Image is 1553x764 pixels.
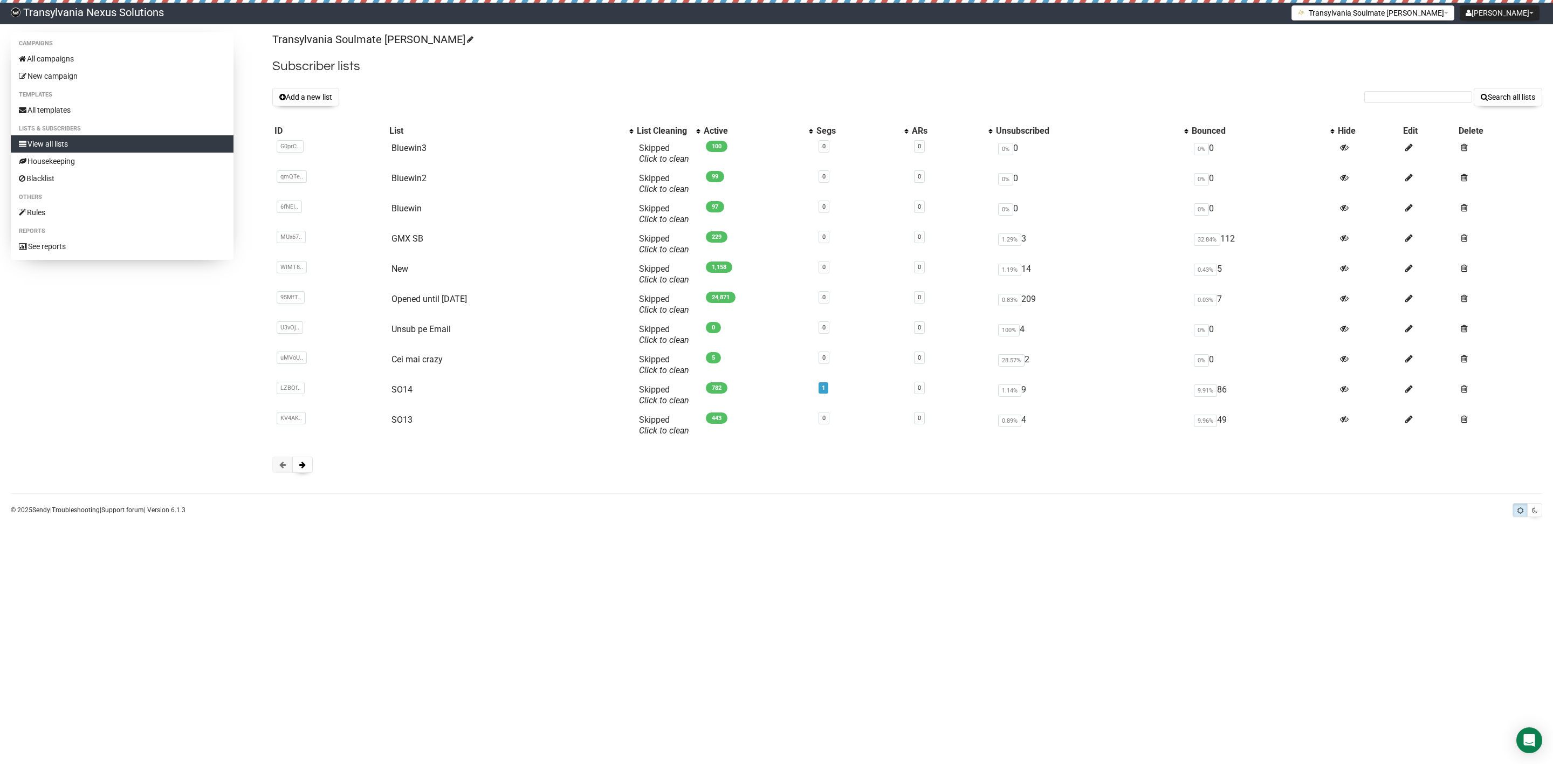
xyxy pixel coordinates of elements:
[274,126,384,136] div: ID
[998,384,1021,397] span: 1.14%
[1190,199,1336,229] td: 0
[639,294,689,315] span: Skipped
[998,294,1021,306] span: 0.83%
[706,201,724,212] span: 97
[639,384,689,405] span: Skipped
[994,199,1189,229] td: 0
[639,244,689,254] a: Click to clean
[389,126,624,136] div: List
[639,425,689,436] a: Click to clean
[1338,126,1399,136] div: Hide
[11,37,233,50] li: Campaigns
[814,123,910,139] th: Segs: No sort applied, activate to apply an ascending sort
[11,88,233,101] li: Templates
[918,203,921,210] a: 0
[639,184,689,194] a: Click to clean
[706,412,727,424] span: 443
[391,233,423,244] a: GMX SB
[706,171,724,182] span: 99
[639,214,689,224] a: Click to clean
[639,173,689,194] span: Skipped
[1474,88,1542,106] button: Search all lists
[639,233,689,254] span: Skipped
[918,354,921,361] a: 0
[1456,123,1542,139] th: Delete: No sort applied, sorting is disabled
[994,123,1189,139] th: Unsubscribed: No sort applied, activate to apply an ascending sort
[706,231,727,243] span: 229
[918,264,921,271] a: 0
[11,67,233,85] a: New campaign
[918,384,921,391] a: 0
[822,173,826,180] a: 0
[1190,350,1336,380] td: 0
[639,305,689,315] a: Click to clean
[391,415,413,425] a: SO13
[918,173,921,180] a: 0
[998,264,1021,276] span: 1.19%
[277,321,303,334] span: U3vOj..
[1194,384,1217,397] span: 9.91%
[822,294,826,301] a: 0
[639,354,689,375] span: Skipped
[639,395,689,405] a: Click to clean
[1336,123,1401,139] th: Hide: No sort applied, sorting is disabled
[998,324,1020,336] span: 100%
[391,203,422,214] a: Bluewin
[1516,727,1542,753] div: Open Intercom Messenger
[639,365,689,375] a: Click to clean
[1194,354,1209,367] span: 0%
[11,225,233,238] li: Reports
[639,154,689,164] a: Click to clean
[101,506,144,514] a: Support forum
[816,126,899,136] div: Segs
[706,382,727,394] span: 782
[994,259,1189,290] td: 14
[11,238,233,255] a: See reports
[1190,320,1336,350] td: 0
[1194,143,1209,155] span: 0%
[277,201,302,213] span: 6fNEI..
[1194,294,1217,306] span: 0.03%
[11,191,233,204] li: Others
[822,415,826,422] a: 0
[272,33,472,46] a: Transylvania Soulmate [PERSON_NAME]
[32,506,50,514] a: Sendy
[1190,410,1336,440] td: 49
[1194,173,1209,185] span: 0%
[1194,324,1209,336] span: 0%
[1190,380,1336,410] td: 86
[994,380,1189,410] td: 9
[998,203,1013,216] span: 0%
[704,126,803,136] div: Active
[277,261,307,273] span: WlMT8..
[391,264,408,274] a: New
[910,123,994,139] th: ARs: No sort applied, activate to apply an ascending sort
[994,350,1189,380] td: 2
[998,233,1021,246] span: 1.29%
[1297,8,1306,17] img: 1.png
[918,324,921,331] a: 0
[1194,203,1209,216] span: 0%
[1190,123,1336,139] th: Bounced: No sort applied, activate to apply an ascending sort
[1403,126,1454,136] div: Edit
[918,294,921,301] a: 0
[277,170,307,183] span: qmQTe..
[918,415,921,422] a: 0
[1190,290,1336,320] td: 7
[998,354,1025,367] span: 28.57%
[706,292,736,303] span: 24,871
[272,57,1542,76] h2: Subscriber lists
[639,264,689,285] span: Skipped
[1291,5,1454,20] button: Transylvania Soulmate [PERSON_NAME]
[11,122,233,135] li: Lists & subscribers
[994,410,1189,440] td: 4
[272,88,339,106] button: Add a new list
[277,352,307,364] span: uMVoU..
[1190,139,1336,169] td: 0
[387,123,635,139] th: List: No sort applied, activate to apply an ascending sort
[639,324,689,345] span: Skipped
[11,204,233,221] a: Rules
[994,229,1189,259] td: 3
[277,231,306,243] span: MUx67..
[52,506,100,514] a: Troubleshooting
